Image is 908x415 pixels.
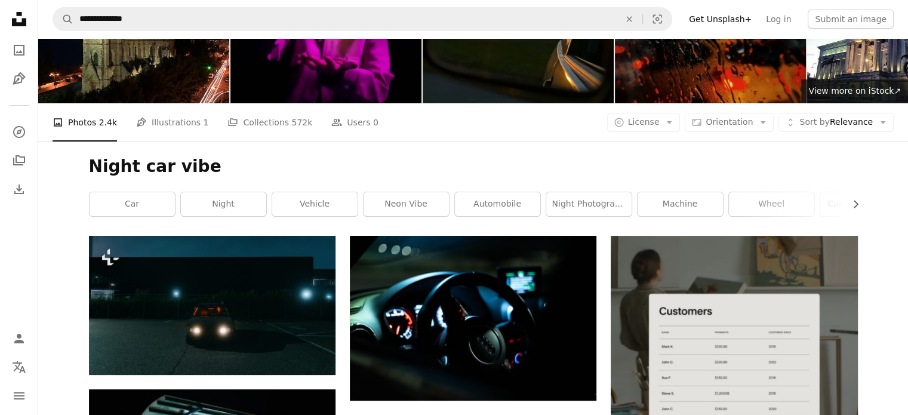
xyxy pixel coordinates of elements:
[89,236,336,374] img: Car's headlights shine brightly in the night.
[455,192,540,216] a: automobile
[90,192,175,216] a: car
[685,113,774,132] button: Orientation
[616,8,642,30] button: Clear
[272,192,358,216] a: vehicle
[808,86,901,96] span: View more on iStock ↗
[350,236,596,400] img: the dashboard of a car in the dark
[628,117,660,127] span: License
[759,10,798,29] a: Log in
[7,38,31,62] a: Photos
[799,116,873,128] span: Relevance
[89,300,336,311] a: Car's headlights shine brightly in the night.
[7,120,31,144] a: Explore
[331,103,378,142] a: Users 0
[607,113,681,132] button: License
[845,192,858,216] button: scroll list to the right
[778,113,894,132] button: Sort byRelevance
[181,192,266,216] a: night
[7,355,31,379] button: Language
[546,192,632,216] a: night photography
[7,327,31,351] a: Log in / Sign up
[801,79,908,103] a: View more on iStock↗
[808,10,894,29] button: Submit an image
[638,192,723,216] a: machine
[7,7,31,33] a: Home — Unsplash
[373,116,378,129] span: 0
[820,192,906,216] a: car photography
[729,192,814,216] a: wheel
[204,116,209,129] span: 1
[643,8,672,30] button: Visual search
[7,67,31,91] a: Illustrations
[7,177,31,201] a: Download History
[799,117,829,127] span: Sort by
[89,156,858,177] h1: Night car vibe
[291,116,312,129] span: 572k
[227,103,312,142] a: Collections 572k
[53,8,73,30] button: Search Unsplash
[7,384,31,408] button: Menu
[7,149,31,173] a: Collections
[364,192,449,216] a: neon vibe
[350,312,596,323] a: the dashboard of a car in the dark
[682,10,759,29] a: Get Unsplash+
[136,103,208,142] a: Illustrations 1
[706,117,753,127] span: Orientation
[53,7,672,31] form: Find visuals sitewide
